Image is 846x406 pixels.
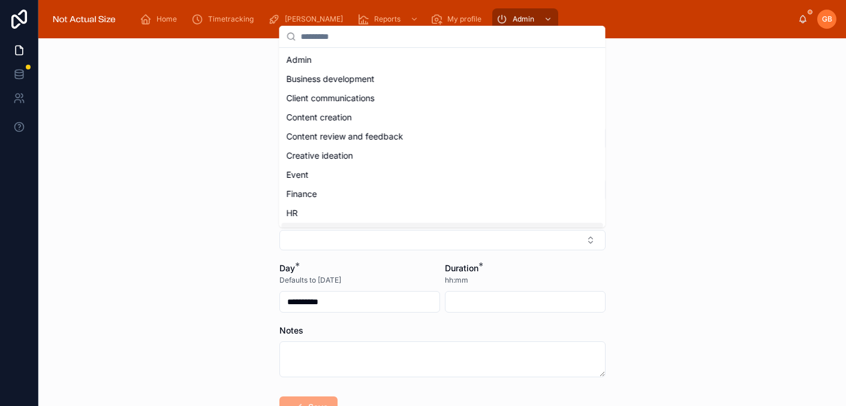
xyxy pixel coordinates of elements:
span: Defaults to [DATE] [279,275,341,285]
a: Home [136,8,185,30]
div: scrollable content [130,6,798,32]
span: Finance [287,188,317,200]
a: Admin [492,8,558,30]
span: Timetracking [208,14,254,24]
a: Reports [354,8,424,30]
span: Admin [287,54,312,66]
span: Duration [445,263,478,273]
span: Holiday [287,226,316,238]
span: Reports [374,14,401,24]
span: Client communications [287,92,375,104]
span: GB [822,14,832,24]
span: hh:mm [445,275,468,285]
a: My profile [427,8,490,30]
span: HR [287,207,298,219]
span: Admin [513,14,534,24]
span: Content review and feedback [287,131,404,143]
span: [PERSON_NAME] [285,14,343,24]
div: Suggestions [279,48,606,228]
span: Home [156,14,177,24]
img: App logo [48,10,121,29]
button: Select Button [279,230,606,250]
span: Day [279,263,295,273]
span: Content creation [287,111,352,123]
span: Creative ideation [287,150,353,162]
span: Event [287,169,309,181]
a: Timetracking [188,8,262,30]
span: Notes [279,325,303,335]
span: My profile [447,14,481,24]
span: Business development [287,73,375,85]
a: [PERSON_NAME] [264,8,351,30]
